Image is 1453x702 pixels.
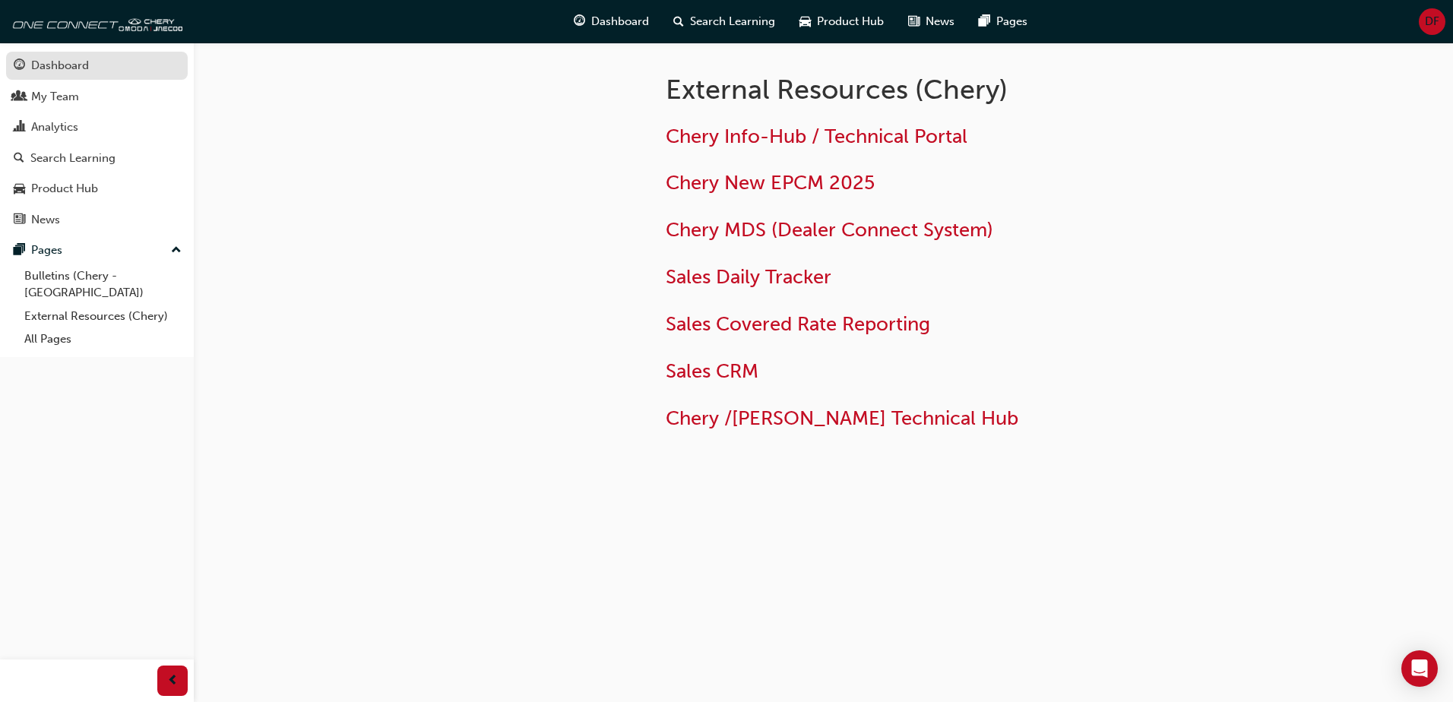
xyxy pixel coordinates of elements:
[666,218,993,242] a: Chery MDS (Dealer Connect System)
[14,152,24,166] span: search-icon
[18,305,188,328] a: External Resources (Chery)
[6,236,188,264] button: Pages
[31,242,62,259] div: Pages
[6,113,188,141] a: Analytics
[14,182,25,196] span: car-icon
[690,13,775,30] span: Search Learning
[562,6,661,37] a: guage-iconDashboard
[18,264,188,305] a: Bulletins (Chery - [GEOGRAPHIC_DATA])
[14,244,25,258] span: pages-icon
[14,90,25,104] span: people-icon
[6,49,188,236] button: DashboardMy TeamAnalyticsSearch LearningProduct HubNews
[31,57,89,74] div: Dashboard
[31,119,78,136] div: Analytics
[14,121,25,134] span: chart-icon
[1419,8,1445,35] button: DF
[171,241,182,261] span: up-icon
[666,359,758,383] a: Sales CRM
[6,144,188,172] a: Search Learning
[666,312,930,336] a: Sales Covered Rate Reporting
[30,150,116,167] div: Search Learning
[908,12,920,31] span: news-icon
[8,6,182,36] img: oneconnect
[591,13,649,30] span: Dashboard
[14,213,25,227] span: news-icon
[666,125,967,148] a: Chery Info-Hub / Technical Portal
[666,73,1164,106] h1: External Resources (Chery)
[996,13,1027,30] span: Pages
[673,12,684,31] span: search-icon
[817,13,884,30] span: Product Hub
[666,406,1018,430] a: Chery /[PERSON_NAME] Technical Hub
[14,59,25,73] span: guage-icon
[167,672,179,691] span: prev-icon
[6,83,188,111] a: My Team
[1425,13,1439,30] span: DF
[666,265,831,289] a: Sales Daily Tracker
[787,6,896,37] a: car-iconProduct Hub
[1401,650,1438,687] div: Open Intercom Messenger
[661,6,787,37] a: search-iconSearch Learning
[31,180,98,198] div: Product Hub
[896,6,967,37] a: news-iconNews
[979,12,990,31] span: pages-icon
[666,171,875,194] a: Chery New EPCM 2025
[6,52,188,80] a: Dashboard
[31,88,79,106] div: My Team
[6,206,188,234] a: News
[967,6,1040,37] a: pages-iconPages
[799,12,811,31] span: car-icon
[6,175,188,203] a: Product Hub
[574,12,585,31] span: guage-icon
[31,211,60,229] div: News
[18,327,188,351] a: All Pages
[926,13,954,30] span: News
